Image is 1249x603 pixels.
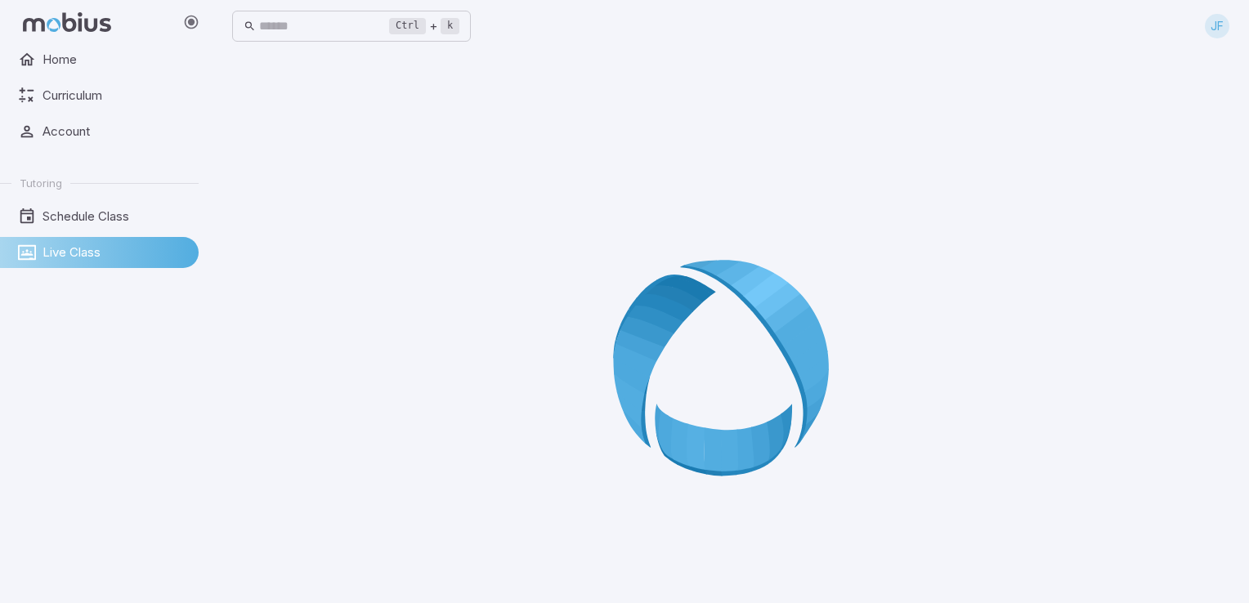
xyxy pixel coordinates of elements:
div: JF [1205,14,1229,38]
span: Curriculum [43,87,187,105]
span: Live Class [43,243,187,261]
span: Home [43,51,187,69]
kbd: Ctrl [389,18,426,34]
span: Schedule Class [43,208,187,226]
span: Tutoring [20,176,62,190]
div: + [389,16,459,36]
kbd: k [441,18,459,34]
span: Account [43,123,187,141]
